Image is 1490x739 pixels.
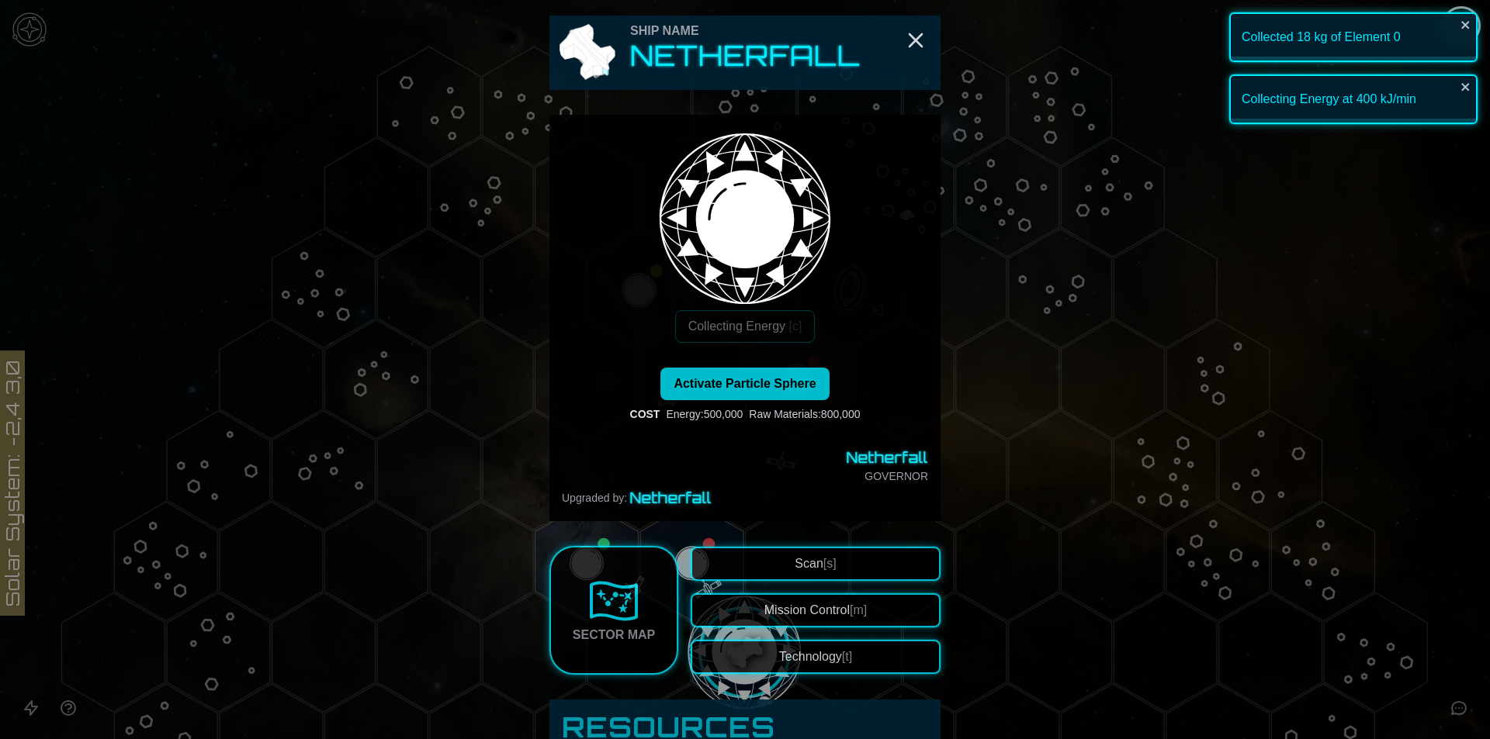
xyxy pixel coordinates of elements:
div: Collecting Energy at 400 kJ/min [1229,74,1478,124]
div: Ship Name [630,22,861,40]
button: Collecting Energy [c] [675,310,816,343]
div: GOVERNOR [562,447,928,484]
button: close [1461,81,1471,93]
span: [s] [823,557,837,570]
button: Technology[t] [691,640,941,674]
h2: Netherfall [630,40,861,71]
div: Energy : 500,000 [666,406,743,422]
button: Scan[s] [691,547,941,581]
span: Netherfall [847,447,928,468]
span: Activate Particle Sphere [674,377,816,390]
img: Sector [589,576,639,626]
button: Close [903,28,928,53]
span: Scan [795,557,836,570]
div: COST [630,406,660,422]
div: Sector Map [573,626,655,644]
span: [c] [788,319,802,333]
span: Netherfall [630,487,712,509]
button: Mission Control[m] [691,593,941,627]
span: [t] [842,650,852,663]
div: Upgraded by: [562,487,928,509]
button: close [1461,19,1471,31]
button: Activate Particle Sphere [660,368,829,400]
img: Ship Icon [556,22,618,84]
img: Star [653,119,837,302]
div: Collected 18 kg of Element 0 [1229,12,1478,62]
div: Raw Materials : 800,000 [749,406,860,422]
img: Dyson Sphere [653,127,837,310]
a: Sector Map [549,546,678,675]
span: [m] [850,603,867,616]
